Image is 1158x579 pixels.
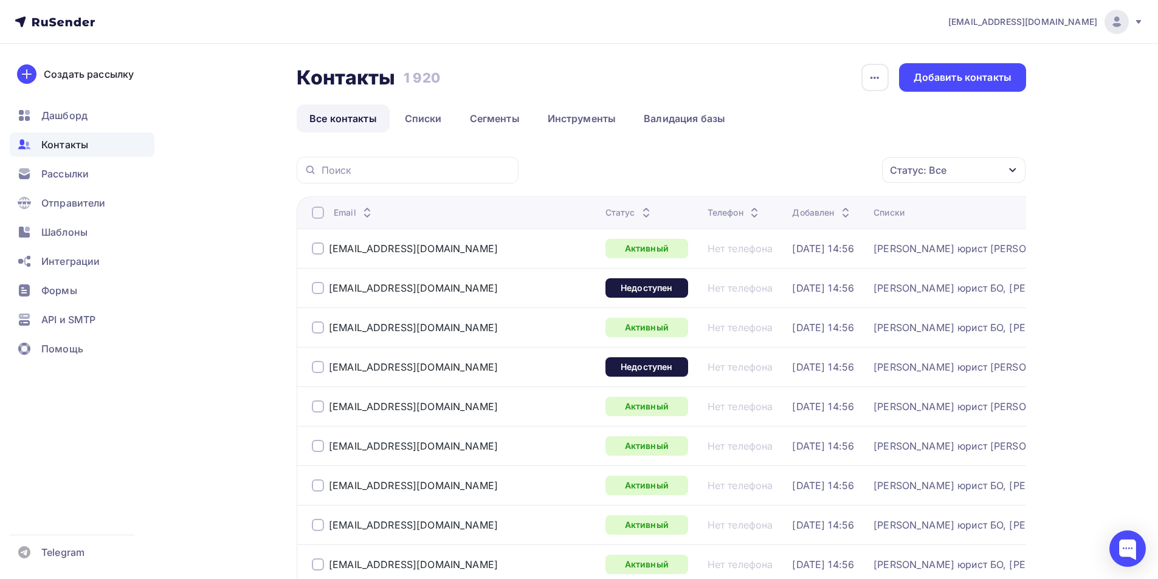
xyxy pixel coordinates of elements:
[41,341,83,356] span: Помощь
[605,555,688,574] a: Активный
[708,282,773,294] div: Нет телефона
[41,196,106,210] span: Отправители
[605,357,688,377] a: Недоступен
[605,239,688,258] div: Активный
[874,400,1071,413] div: [PERSON_NAME] юрист [PERSON_NAME]
[874,361,1071,373] div: [PERSON_NAME] юрист [PERSON_NAME]
[792,361,854,373] div: [DATE] 14:56
[874,440,1071,452] a: [PERSON_NAME] юрист [PERSON_NAME]
[708,400,773,413] div: Нет телефона
[874,242,1071,255] a: [PERSON_NAME] юрист [PERSON_NAME]
[708,558,773,570] a: Нет телефона
[792,321,854,334] a: [DATE] 14:56
[605,207,653,219] div: Статус
[874,519,1123,531] a: [PERSON_NAME] юрист БО, [PERSON_NAME] юрист
[10,278,154,303] a: Формы
[329,479,498,492] a: [EMAIL_ADDRESS][DOMAIN_NAME]
[41,137,88,152] span: Контакты
[41,254,100,269] span: Интеграции
[329,400,498,413] a: [EMAIL_ADDRESS][DOMAIN_NAME]
[329,361,498,373] a: [EMAIL_ADDRESS][DOMAIN_NAME]
[329,558,498,570] a: [EMAIL_ADDRESS][DOMAIN_NAME]
[404,69,440,86] h3: 1 920
[41,283,77,298] span: Формы
[329,282,498,294] a: [EMAIL_ADDRESS][DOMAIN_NAME]
[792,207,852,219] div: Добавлен
[708,519,773,531] a: Нет телефона
[708,440,773,452] a: Нет телефона
[708,479,773,492] div: Нет телефона
[792,282,854,294] div: [DATE] 14:56
[708,361,773,373] div: Нет телефона
[41,108,88,123] span: Дашборд
[874,558,1123,570] a: [PERSON_NAME] юрист БО, [PERSON_NAME] юрист
[329,321,498,334] a: [EMAIL_ADDRESS][DOMAIN_NAME]
[792,558,854,570] a: [DATE] 14:56
[605,476,688,495] a: Активный
[535,104,629,132] a: Инструменты
[605,278,688,298] a: Недоступен
[334,207,374,219] div: Email
[297,104,390,132] a: Все контакты
[792,479,854,492] a: [DATE] 14:56
[457,104,532,132] a: Сегменты
[948,10,1143,34] a: [EMAIL_ADDRESS][DOMAIN_NAME]
[631,104,738,132] a: Валидация базы
[329,440,498,452] a: [EMAIL_ADDRESS][DOMAIN_NAME]
[881,157,1026,183] button: Статус: Все
[890,163,946,177] div: Статус: Все
[874,321,1123,334] a: [PERSON_NAME] юрист БО, [PERSON_NAME] юрист
[10,220,154,244] a: Шаблоны
[41,312,95,327] span: API и SMTP
[948,16,1097,28] span: [EMAIL_ADDRESS][DOMAIN_NAME]
[297,66,395,90] h2: Контакты
[792,400,854,413] div: [DATE] 14:56
[605,515,688,535] a: Активный
[874,282,1123,294] a: [PERSON_NAME] юрист БО, [PERSON_NAME] юрист
[605,318,688,337] a: Активный
[708,242,773,255] a: Нет телефона
[792,242,854,255] a: [DATE] 14:56
[792,440,854,452] a: [DATE] 14:56
[392,104,455,132] a: Списки
[41,545,84,560] span: Telegram
[329,519,498,531] div: [EMAIL_ADDRESS][DOMAIN_NAME]
[10,191,154,215] a: Отправители
[605,436,688,456] a: Активный
[792,519,854,531] a: [DATE] 14:56
[708,321,773,334] a: Нет телефона
[874,479,1123,492] a: [PERSON_NAME] юрист БО, [PERSON_NAME] юрист
[874,207,905,219] div: Списки
[329,242,498,255] a: [EMAIL_ADDRESS][DOMAIN_NAME]
[10,103,154,128] a: Дашборд
[914,70,1012,84] div: Добавить контакты
[605,397,688,416] a: Активный
[322,163,511,177] input: Поиск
